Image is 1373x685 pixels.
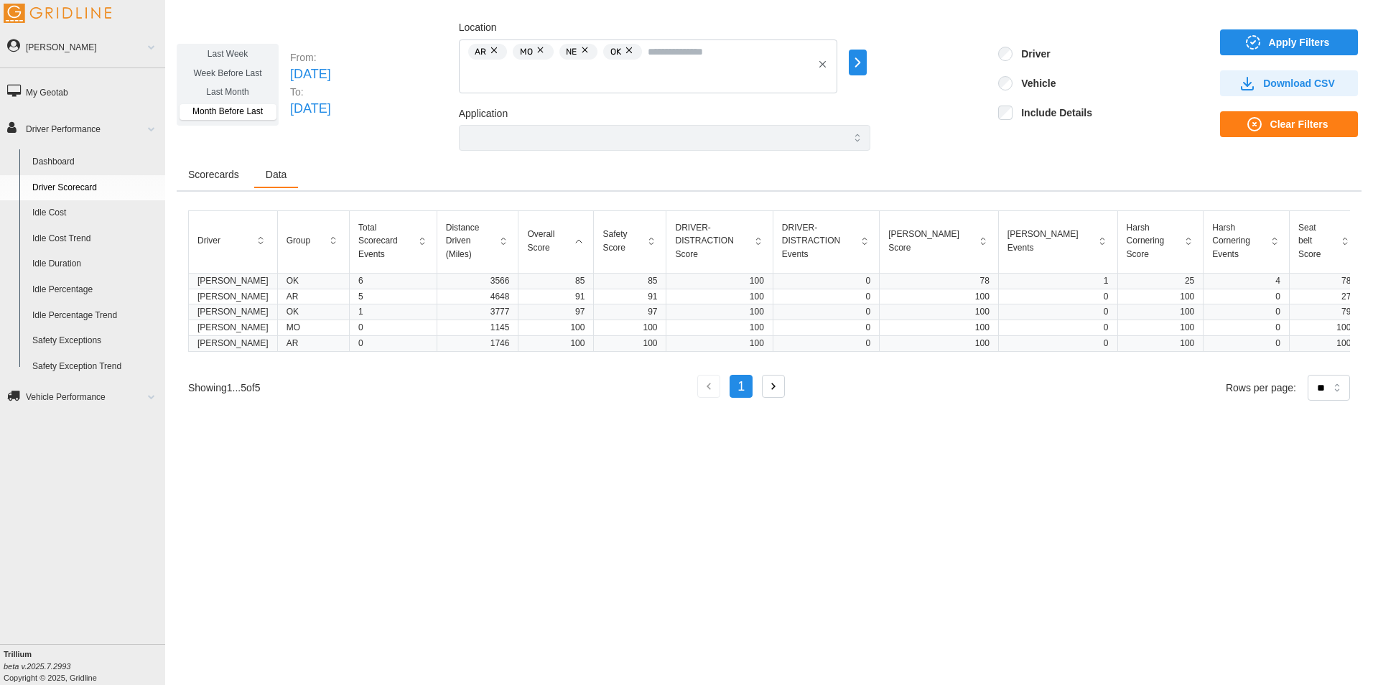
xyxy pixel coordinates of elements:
[602,228,657,254] button: Safety Score
[26,226,165,252] a: Idle Cost Trend
[1007,228,1085,254] p: [PERSON_NAME] Events
[527,275,585,287] p: 85
[1013,47,1050,61] label: Driver
[446,221,487,261] p: Distance Driven (Miles)
[1127,337,1195,350] p: 100
[290,99,331,119] p: [DATE]
[1212,221,1257,261] p: Harsh Cornering Events
[602,291,657,303] p: 91
[26,354,165,380] a: Safety Exception Trend
[475,44,486,60] span: AR
[290,85,331,99] p: To:
[197,291,269,303] p: [PERSON_NAME]
[26,200,165,226] a: Idle Cost
[1127,221,1172,261] p: Harsh Cornering Score
[1212,275,1280,287] p: 4
[675,221,763,261] button: DRIVER-DISTRACTION Score
[602,306,657,318] p: 97
[287,322,340,334] p: MO
[290,50,331,65] p: From:
[266,169,287,180] span: Data
[888,228,966,254] p: [PERSON_NAME] Score
[287,275,340,287] p: OK
[4,648,165,684] div: Copyright © 2025, Gridline
[358,337,428,350] p: 0
[602,228,634,254] p: Safety Score
[888,322,990,334] p: 100
[782,221,870,261] button: DRIVER-DISTRACTION Events
[782,291,870,303] p: 0
[730,375,753,398] button: 1
[26,303,165,329] a: Idle Percentage Trend
[782,275,870,287] p: 0
[602,322,657,334] p: 100
[1007,228,1109,254] button: [PERSON_NAME] Events
[527,337,585,350] p: 100
[1269,30,1330,55] span: Apply Filters
[459,106,508,122] label: Application
[188,169,239,180] span: Scorecards
[602,337,657,350] p: 100
[290,65,331,85] p: [DATE]
[527,228,562,254] p: Overall Score
[1212,221,1280,261] button: Harsh Cornering Events
[1270,112,1328,136] span: Clear Filters
[197,275,269,287] p: [PERSON_NAME]
[1298,322,1351,334] p: 100
[1298,221,1351,261] button: Seat belt Score
[1007,322,1109,334] p: 0
[566,44,577,60] span: NE
[208,49,248,59] span: Last Week
[602,275,657,287] p: 85
[1220,29,1358,55] button: Apply Filters
[1263,71,1335,95] span: Download CSV
[1298,291,1351,303] p: 27
[1298,275,1351,287] p: 78
[446,306,510,318] p: 3777
[4,650,32,658] b: Trillium
[527,306,585,318] p: 97
[287,337,340,350] p: AR
[197,322,269,334] p: [PERSON_NAME]
[4,4,111,23] img: Gridline
[675,221,740,261] p: DRIVER-DISTRACTION Score
[446,221,510,261] button: Distance Driven (Miles)
[1212,291,1280,303] p: 0
[1298,337,1351,350] p: 100
[1127,291,1195,303] p: 100
[287,234,310,248] p: Group
[675,306,763,318] p: 100
[1226,381,1296,395] p: Rows per page:
[1212,337,1280,350] p: 0
[206,87,248,97] span: Last Month
[197,337,269,350] p: [PERSON_NAME]
[287,233,340,248] button: Group
[1013,106,1092,120] label: Include Details
[1212,306,1280,318] p: 0
[287,306,340,318] p: OK
[188,381,260,395] p: Showing 1 ... 5 of 5
[358,291,428,303] p: 5
[888,306,990,318] p: 100
[675,322,763,334] p: 100
[520,44,533,60] span: MO
[459,20,497,36] label: Location
[1007,337,1109,350] p: 0
[610,44,621,60] span: OK
[197,306,269,318] p: [PERSON_NAME]
[675,291,763,303] p: 100
[888,291,990,303] p: 100
[1212,322,1280,334] p: 0
[888,228,990,254] button: [PERSON_NAME] Score
[1013,76,1056,90] label: Vehicle
[4,662,70,671] i: beta v.2025.7.2993
[358,221,428,261] button: Total Scorecard Events
[192,106,263,116] span: Month Before Last
[26,328,165,354] a: Safety Exceptions
[358,322,428,334] p: 0
[197,234,220,248] p: Driver
[527,228,585,254] button: Overall Score
[888,275,990,287] p: 78
[358,221,405,261] p: Total Scorecard Events
[358,275,428,287] p: 6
